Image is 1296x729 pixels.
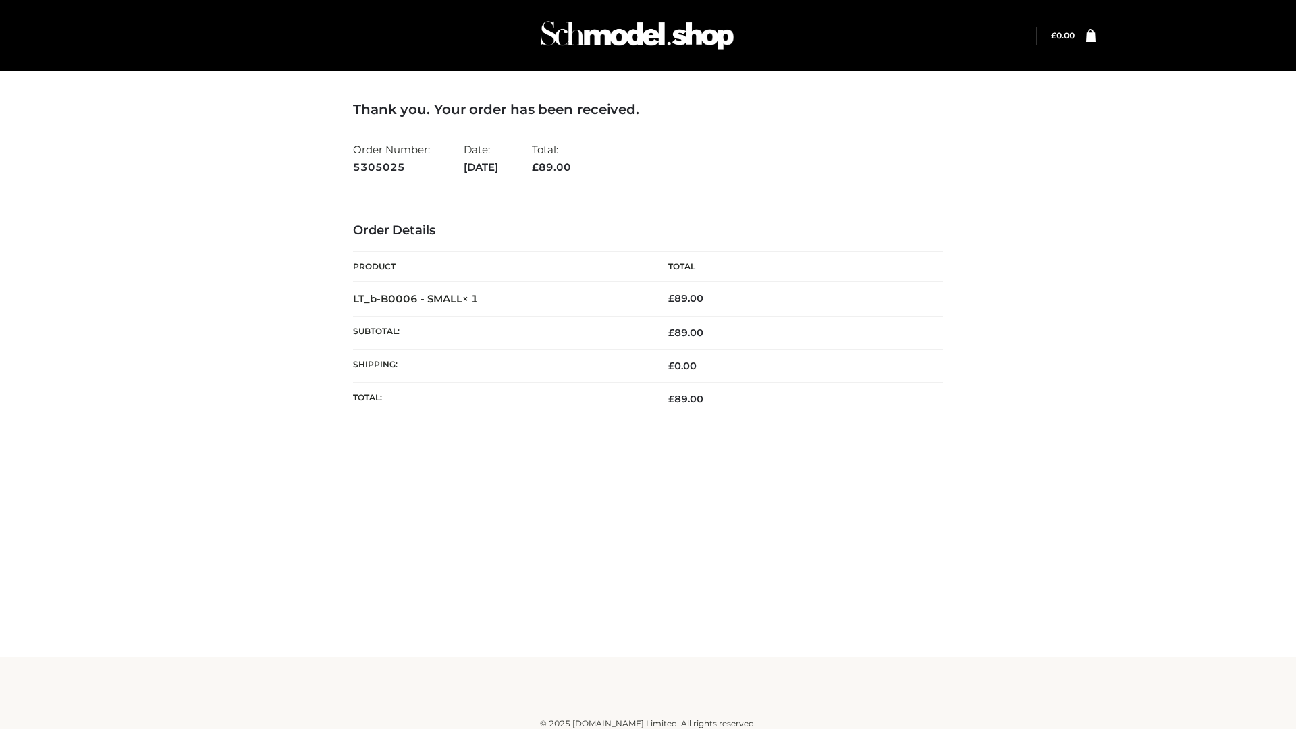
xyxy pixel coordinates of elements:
strong: × 1 [462,292,479,305]
a: £0.00 [1051,30,1075,40]
span: £ [668,327,674,339]
th: Total: [353,383,648,416]
th: Product [353,252,648,282]
span: 89.00 [668,327,703,339]
li: Total: [532,138,571,179]
span: £ [532,161,539,173]
bdi: 89.00 [668,292,703,304]
th: Subtotal: [353,316,648,349]
img: Schmodel Admin 964 [536,9,738,62]
th: Shipping: [353,350,648,383]
span: £ [668,360,674,372]
span: 89.00 [668,393,703,405]
li: Date: [464,138,498,179]
h3: Order Details [353,223,943,238]
h3: Thank you. Your order has been received. [353,101,943,117]
strong: LT_b-B0006 - SMALL [353,292,479,305]
span: £ [668,292,674,304]
span: 89.00 [532,161,571,173]
strong: [DATE] [464,159,498,176]
span: £ [668,393,674,405]
th: Total [648,252,943,282]
strong: 5305025 [353,159,430,176]
span: £ [1051,30,1056,40]
bdi: 0.00 [668,360,697,372]
li: Order Number: [353,138,430,179]
bdi: 0.00 [1051,30,1075,40]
